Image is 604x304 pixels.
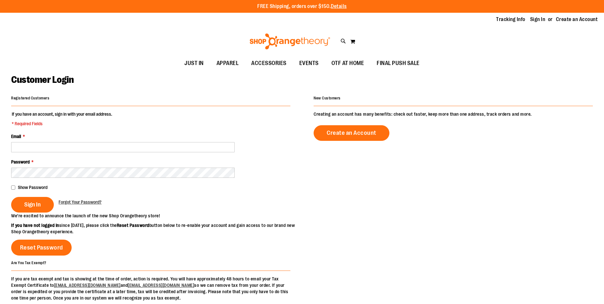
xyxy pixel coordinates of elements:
span: Forgot Your Password? [59,199,102,205]
a: Sign In [530,16,545,23]
img: Shop Orangetheory [249,33,331,49]
span: ACCESSORIES [251,56,287,70]
a: FINAL PUSH SALE [370,56,426,71]
a: [EMAIL_ADDRESS][DOMAIN_NAME] [128,283,194,288]
a: Create an Account [556,16,598,23]
span: Sign In [24,201,41,208]
strong: Reset Password [117,223,149,228]
strong: Registered Customers [11,96,49,100]
span: Show Password [18,185,47,190]
span: FINAL PUSH SALE [377,56,420,70]
span: Create an Account [327,129,376,136]
span: APPAREL [217,56,239,70]
a: OTF AT HOME [325,56,371,71]
span: OTF AT HOME [331,56,364,70]
legend: If you have an account, sign in with your email address. [11,111,113,127]
span: JUST IN [184,56,204,70]
a: EVENTS [293,56,325,71]
a: Forgot Your Password? [59,199,102,205]
a: Create an Account [314,125,389,141]
p: FREE Shipping, orders over $150. [257,3,347,10]
a: APPAREL [210,56,245,71]
span: Reset Password [20,244,63,251]
span: Email [11,134,21,139]
a: Tracking Info [496,16,525,23]
button: Sign In [11,197,54,213]
span: Customer Login [11,74,74,85]
a: [EMAIL_ADDRESS][DOMAIN_NAME] [54,283,121,288]
span: * Required Fields [12,120,112,127]
p: since [DATE], please click the button below to re-enable your account and gain access to our bran... [11,222,302,235]
a: Reset Password [11,240,72,256]
span: Password [11,159,30,164]
span: EVENTS [299,56,319,70]
a: ACCESSORIES [245,56,293,71]
strong: If you have not logged in [11,223,59,228]
a: Details [331,4,347,9]
strong: Are You Tax Exempt? [11,260,46,265]
a: JUST IN [178,56,210,71]
p: If you are tax exempt and tax is showing at the time of order, action is required. You will have ... [11,276,290,301]
p: We’re excited to announce the launch of the new Shop Orangetheory store! [11,213,302,219]
strong: New Customers [314,96,341,100]
p: Creating an account has many benefits: check out faster, keep more than one address, track orders... [314,111,593,117]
